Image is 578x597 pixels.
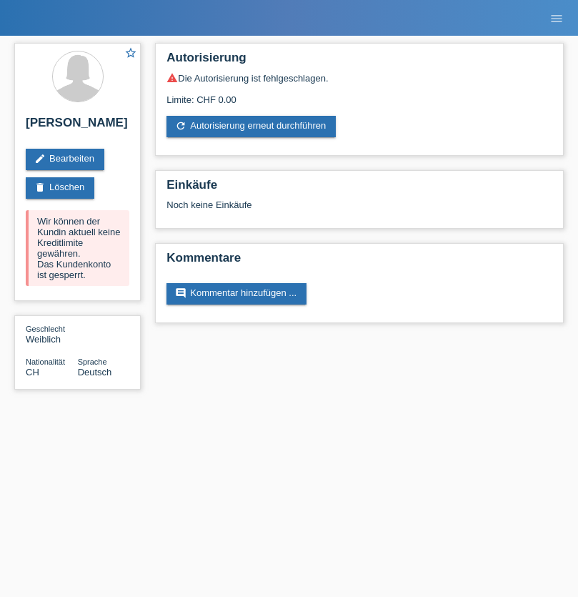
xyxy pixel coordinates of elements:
a: commentKommentar hinzufügen ... [166,283,307,305]
h2: Autorisierung [166,51,552,72]
span: Geschlecht [26,325,65,333]
i: edit [34,153,46,164]
a: deleteLöschen [26,177,94,199]
div: Weiblich [26,323,78,345]
h2: [PERSON_NAME] [26,116,129,137]
h2: Einkäufe [166,178,552,199]
span: Schweiz [26,367,39,378]
i: star_border [124,46,137,59]
a: refreshAutorisierung erneut durchführen [166,116,336,137]
i: comment [175,287,186,299]
div: Limite: CHF 0.00 [166,84,552,105]
div: Noch keine Einkäufe [166,199,552,221]
span: Deutsch [78,367,112,378]
i: delete [34,182,46,193]
i: menu [549,11,564,26]
h2: Kommentare [166,251,552,272]
span: Sprache [78,357,107,366]
div: Die Autorisierung ist fehlgeschlagen. [166,72,552,84]
i: refresh [175,120,186,132]
span: Nationalität [26,357,65,366]
i: warning [166,72,178,84]
div: Wir können der Kundin aktuell keine Kreditlimite gewähren. Das Kundenkonto ist gesperrt. [26,210,129,286]
a: menu [542,14,571,22]
a: editBearbeiten [26,149,104,170]
a: star_border [124,46,137,61]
